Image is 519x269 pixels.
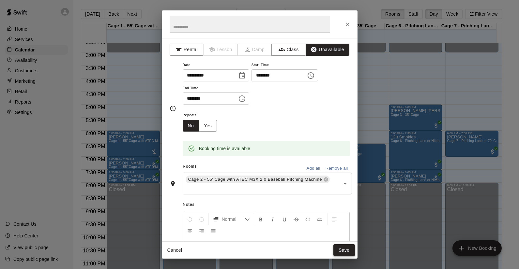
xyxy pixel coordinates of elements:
div: Booking time is available [199,143,251,154]
svg: Rooms [170,180,176,187]
span: Rooms [183,164,197,169]
span: Cage 2 - 55' Cage with ATEC M3X 2.0 Baseball Pitching Machine [186,176,325,183]
span: Camps can only be created in the Services page [238,44,272,56]
button: Cancel [164,244,185,256]
button: Choose time, selected time is 3:00 PM [304,69,317,82]
button: Center Align [184,225,195,237]
span: Repeats [183,111,222,120]
button: Close [342,19,354,30]
button: Class [271,44,306,56]
button: Choose date, selected date is Aug 14, 2025 [236,69,249,82]
button: Undo [184,213,195,225]
button: Justify Align [208,225,219,237]
button: Left Align [329,213,340,225]
button: Insert Link [314,213,325,225]
svg: Timing [170,105,176,112]
span: Date [183,61,249,70]
button: Yes [199,120,217,132]
button: Formatting Options [210,213,252,225]
button: Format Underline [279,213,290,225]
button: Rental [170,44,204,56]
button: Open [341,179,350,188]
button: Save [333,244,355,256]
span: Notes [183,200,349,210]
span: Normal [222,216,245,222]
button: Unavailable [306,44,349,56]
span: End Time [183,84,249,93]
button: Add all [303,163,324,174]
button: Choose time, selected time is 8:00 PM [236,92,249,105]
div: Cage 2 - 55' Cage with ATEC M3X 2.0 Baseball Pitching Machine [186,176,330,183]
span: Lessons must be created in the Services page first [204,44,238,56]
button: Remove all [324,163,350,174]
button: Format Strikethrough [291,213,302,225]
button: Insert Code [302,213,313,225]
span: Start Time [252,61,318,70]
button: Right Align [196,225,207,237]
button: Format Italics [267,213,278,225]
button: Format Bold [255,213,267,225]
button: Redo [196,213,207,225]
div: outlined button group [183,120,217,132]
button: No [183,120,199,132]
